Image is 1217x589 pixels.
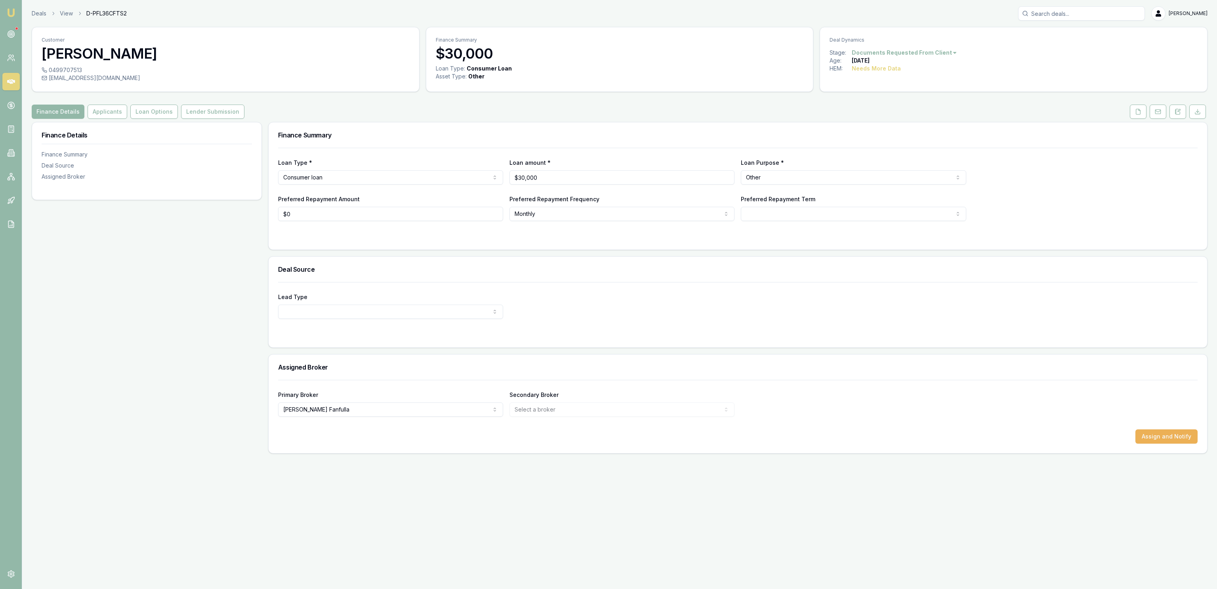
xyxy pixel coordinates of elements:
button: Applicants [88,105,127,119]
input: Search deals [1018,6,1145,21]
div: 0499707513 [42,66,410,74]
a: Deals [32,10,46,17]
span: D-PFL36CFTS2 [86,10,127,17]
h3: Assigned Broker [278,364,1198,370]
label: Lead Type [278,294,307,300]
h3: Finance Details [42,132,252,138]
p: Customer [42,37,410,43]
h3: $30,000 [436,46,804,61]
label: Loan Type * [278,159,312,166]
label: Preferred Repayment Term [741,196,815,202]
div: Needs More Data [852,65,901,72]
div: Loan Type: [436,65,465,72]
label: Loan Purpose * [741,159,784,166]
h3: Finance Summary [278,132,1198,138]
button: Lender Submission [181,105,244,119]
a: Lender Submission [179,105,246,119]
label: Loan amount * [509,159,551,166]
p: Finance Summary [436,37,804,43]
div: [DATE] [852,57,870,65]
div: Assigned Broker [42,173,252,181]
div: Age: [830,57,852,65]
a: Finance Details [32,105,86,119]
input: $ [278,207,503,221]
button: Assign and Notify [1135,429,1198,444]
label: Preferred Repayment Frequency [509,196,599,202]
p: Deal Dynamics [830,37,1198,43]
h3: Deal Source [278,266,1198,273]
div: Consumer Loan [467,65,512,72]
a: View [60,10,73,17]
div: Deal Source [42,162,252,170]
div: HEM: [830,65,852,72]
nav: breadcrumb [32,10,127,17]
span: [PERSON_NAME] [1169,10,1207,17]
button: Finance Details [32,105,84,119]
a: Applicants [86,105,129,119]
button: Documents Requested From Client [852,49,958,57]
img: emu-icon-u.png [6,8,16,17]
input: $ [509,170,734,185]
div: Finance Summary [42,151,252,158]
div: Asset Type : [436,72,467,80]
label: Primary Broker [278,391,318,398]
label: Preferred Repayment Amount [278,196,360,202]
label: Secondary Broker [509,391,559,398]
div: Stage: [830,49,852,57]
h3: [PERSON_NAME] [42,46,410,61]
div: Other [468,72,485,80]
button: Loan Options [130,105,178,119]
a: Loan Options [129,105,179,119]
div: [EMAIL_ADDRESS][DOMAIN_NAME] [42,74,410,82]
